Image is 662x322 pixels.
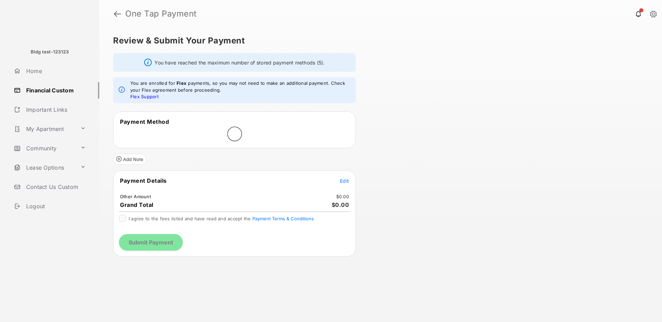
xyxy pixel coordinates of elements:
a: Community [11,140,78,157]
td: Other Amount [120,193,151,200]
strong: One Tap Payment [125,10,197,18]
a: Important Links [11,101,89,118]
a: Home [11,63,99,79]
button: Edit [340,177,349,184]
span: I agree to the fees listed and have read and accept the [129,216,314,221]
a: Lease Options [11,159,78,176]
a: My Apartment [11,121,78,137]
button: Add Note [113,154,147,165]
a: Logout [11,198,99,214]
p: Bldg test-123123 [31,49,69,56]
button: I agree to the fees listed and have read and accept the [252,216,314,221]
a: Contact Us Custom [11,179,99,195]
strong: Flex [177,80,187,86]
span: Edit [340,178,349,184]
div: You have reached the maximum number of stored payment methods (5). [113,53,356,72]
td: $0.00 [336,193,349,200]
em: You are enrolled for payments, so you may not need to make an additional payment. Check your Flex... [130,80,350,100]
button: Submit Payment [119,234,183,251]
span: Grand Total [120,201,153,208]
h5: Review & Submit Your Payment [113,37,643,45]
a: Financial Custom [11,82,99,99]
a: Flex Support [130,94,159,99]
span: Payment Details [120,177,167,184]
span: $0.00 [332,201,349,208]
span: Payment Method [120,118,169,125]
